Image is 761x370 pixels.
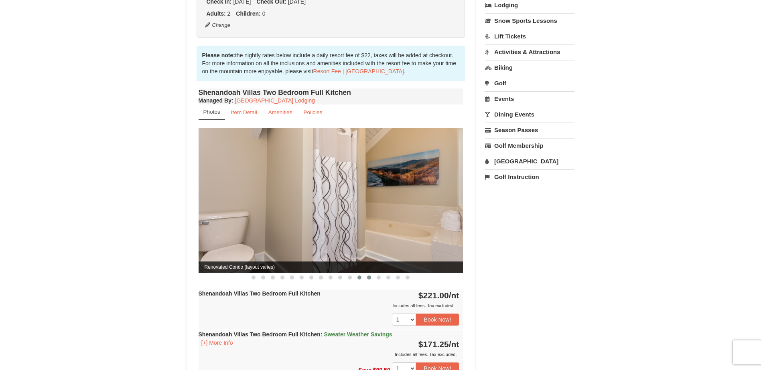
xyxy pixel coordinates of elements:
[202,52,235,58] strong: Please note:
[226,105,262,120] a: Item Detail
[485,91,574,106] a: Events
[321,331,323,338] span: :
[418,291,459,300] strong: $221.00
[199,97,233,104] strong: :
[205,21,231,30] button: Change
[418,340,449,349] span: $171.25
[416,314,459,326] button: Book Now!
[236,10,260,17] strong: Children:
[199,338,236,347] button: [+] More Info
[313,68,404,74] a: Resort Fee | [GEOGRAPHIC_DATA]
[203,109,220,115] small: Photos
[199,128,463,272] img: Renovated Condo (layout varies)
[298,105,327,120] a: Policies
[227,10,231,17] span: 2
[485,76,574,90] a: Golf
[324,331,392,338] span: Sweater Weather Savings
[485,169,574,184] a: Golf Instruction
[485,138,574,153] a: Golf Membership
[262,10,266,17] span: 0
[485,107,574,122] a: Dining Events
[199,331,392,338] strong: Shenandoah Villas Two Bedroom Full Kitchen
[199,88,463,97] h4: Shenandoah Villas Two Bedroom Full Kitchen
[197,46,465,81] div: the nightly rates below include a daily resort fee of $22, taxes will be added at checkout. For m...
[485,13,574,28] a: Snow Sports Lessons
[485,154,574,169] a: [GEOGRAPHIC_DATA]
[207,10,226,17] strong: Adults:
[199,105,225,120] a: Photos
[485,29,574,44] a: Lift Tickets
[199,261,463,273] span: Renovated Condo (layout varies)
[199,350,459,358] div: Includes all fees. Tax excluded.
[303,109,322,115] small: Policies
[449,340,459,349] span: /nt
[199,302,459,310] div: Includes all fees. Tax excluded.
[231,109,257,115] small: Item Detail
[268,109,292,115] small: Amenities
[485,60,574,75] a: Biking
[263,105,298,120] a: Amenities
[449,291,459,300] span: /nt
[199,290,321,297] strong: Shenandoah Villas Two Bedroom Full Kitchen
[485,123,574,137] a: Season Passes
[235,97,315,104] a: [GEOGRAPHIC_DATA] Lodging
[199,97,231,104] span: Managed By
[485,44,574,59] a: Activities & Attractions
